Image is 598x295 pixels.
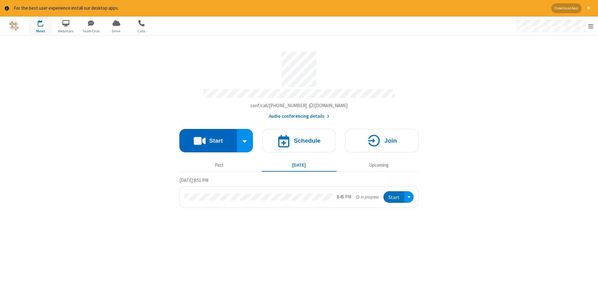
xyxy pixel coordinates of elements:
[341,159,416,171] button: Upcoming
[9,21,19,31] img: QA Selenium DO NOT DELETE OR CHANGE
[209,138,223,144] h4: Start
[179,47,419,120] section: Account details
[356,194,379,200] em: in progress
[294,138,320,144] h4: Schedule
[250,102,348,108] span: Copy my meeting room link
[510,17,598,35] div: Open menu
[79,28,103,34] span: Team Chat
[14,5,547,12] div: For the best user experience install our desktop apps.
[237,129,253,152] div: Start conference options
[404,191,414,203] div: Open menu
[54,28,78,34] span: Webinars
[345,129,419,152] button: Join
[383,191,404,203] button: Start
[2,17,26,35] button: Logo
[179,177,208,183] span: [DATE] 8:51 PM
[337,193,351,201] div: 8:45 PM
[42,20,46,25] div: 1
[551,3,581,13] button: Download App
[250,102,348,109] button: Copy my meeting room linkCopy my meeting room link
[269,113,330,120] button: Audio conferencing details
[29,28,52,34] span: Meet
[584,3,593,13] button: Close alert
[105,28,128,34] span: Drive
[384,138,397,144] h4: Join
[262,159,337,171] button: [DATE]
[262,129,336,152] button: Schedule
[130,28,153,34] span: Calls
[179,177,419,208] section: Today's Meetings
[179,129,237,152] button: Start
[182,159,257,171] button: Past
